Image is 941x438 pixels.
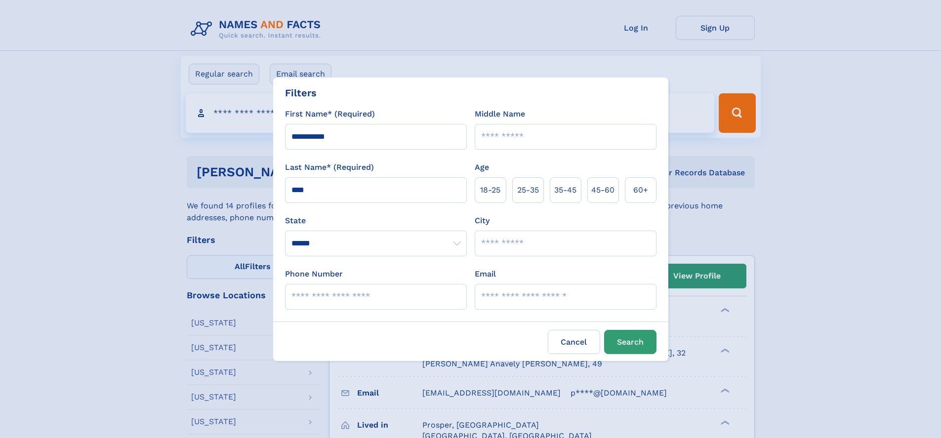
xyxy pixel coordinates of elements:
[285,268,343,280] label: Phone Number
[285,215,467,227] label: State
[604,330,656,354] button: Search
[475,108,525,120] label: Middle Name
[480,184,500,196] span: 18‑25
[285,161,374,173] label: Last Name* (Required)
[475,215,490,227] label: City
[475,161,489,173] label: Age
[517,184,539,196] span: 25‑35
[285,108,375,120] label: First Name* (Required)
[475,268,496,280] label: Email
[548,330,600,354] label: Cancel
[285,85,317,100] div: Filters
[591,184,614,196] span: 45‑60
[554,184,576,196] span: 35‑45
[633,184,648,196] span: 60+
